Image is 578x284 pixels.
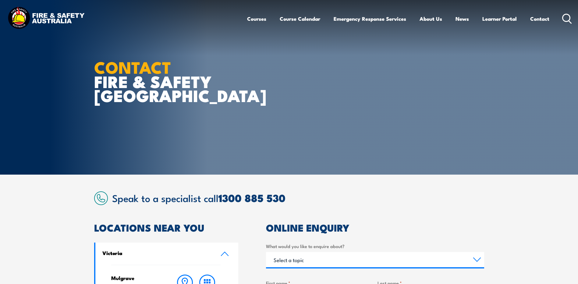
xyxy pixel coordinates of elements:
[102,250,211,256] h4: Victoria
[456,11,469,27] a: News
[111,275,162,281] h4: Mulgrave
[530,11,549,27] a: Contact
[112,192,484,203] h2: Speak to a specialist call
[218,190,285,206] a: 1300 885 530
[247,11,266,27] a: Courses
[334,11,406,27] a: Emergency Response Services
[94,54,171,79] strong: CONTACT
[482,11,517,27] a: Learner Portal
[266,243,484,250] label: What would you like to enquire about?
[280,11,320,27] a: Course Calendar
[95,243,239,265] a: Victoria
[94,223,239,232] h2: LOCATIONS NEAR YOU
[94,60,245,102] h1: FIRE & SAFETY [GEOGRAPHIC_DATA]
[420,11,442,27] a: About Us
[266,223,484,232] h2: ONLINE ENQUIRY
